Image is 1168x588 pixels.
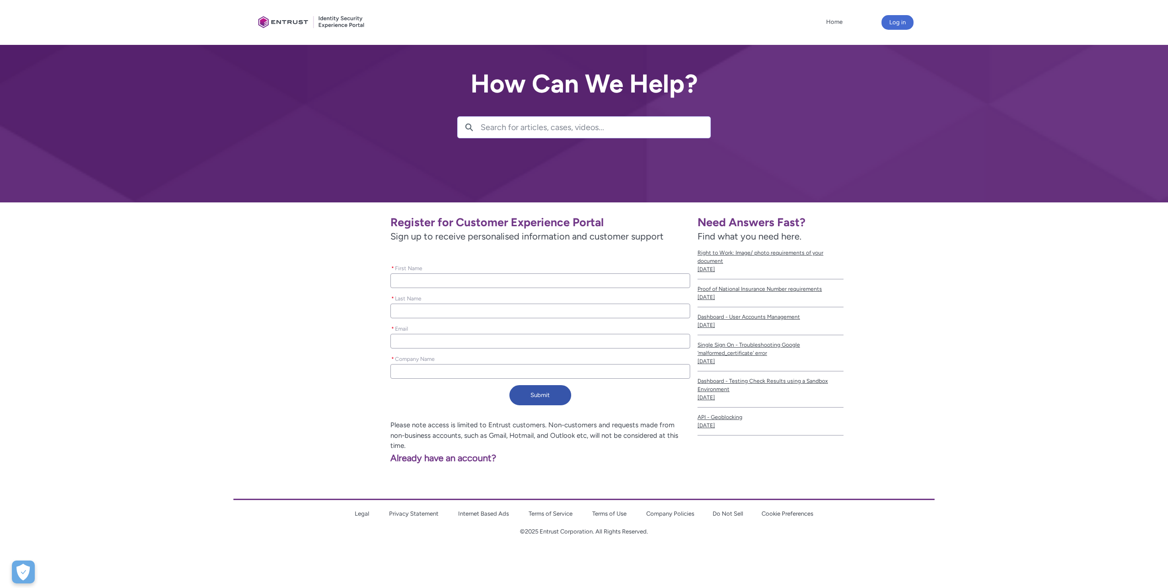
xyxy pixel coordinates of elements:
a: Do Not Sell [713,510,743,517]
a: Home [824,15,845,29]
h2: How Can We Help? [457,70,711,98]
abbr: required [391,265,394,272]
label: First Name [390,262,426,272]
a: Cookie Preferences [762,510,813,517]
span: API - Geoblocking [698,413,844,421]
p: ©2025 Entrust Corporation. All Rights Reserved. [233,527,934,536]
a: API - Geoblocking[DATE] [698,408,844,436]
a: Right to Work: Image/ photo requirements of your document[DATE] [698,243,844,279]
a: Single Sign On - Troubleshooting Google 'malformed_certificate' error[DATE] [698,335,844,371]
label: Last Name [390,293,425,303]
a: Legal [355,510,369,517]
lightning-formatted-date-time: [DATE] [698,294,715,300]
h1: Need Answers Fast? [698,215,844,229]
lightning-formatted-date-time: [DATE] [698,322,715,328]
span: Proof of National Insurance Number requirements [698,285,844,293]
lightning-formatted-date-time: [DATE] [698,266,715,272]
span: Single Sign On - Troubleshooting Google 'malformed_certificate' error [698,341,844,357]
button: Submit [509,385,571,405]
a: Dashboard - Testing Check Results using a Sandbox Environment[DATE] [698,371,844,408]
span: Right to Work: Image/ photo requirements of your document [698,249,844,265]
span: Sign up to receive personalised information and customer support [390,229,690,243]
h1: Register for Customer Experience Portal [390,215,690,229]
lightning-formatted-date-time: [DATE] [698,394,715,401]
div: Cookie Preferences [12,561,35,583]
input: Search for articles, cases, videos... [481,117,710,138]
abbr: required [391,295,394,302]
span: Find what you need here. [698,231,801,242]
abbr: required [391,356,394,362]
label: Email [390,323,412,333]
span: Dashboard - User Accounts Management [698,313,844,321]
span: Dashboard - Testing Check Results using a Sandbox Environment [698,377,844,393]
a: Internet Based Ads [458,510,509,517]
button: Log in [881,15,914,30]
a: Terms of Use [592,510,627,517]
a: Terms of Service [529,510,573,517]
label: Company Name [390,353,438,363]
a: Dashboard - User Accounts Management[DATE] [698,307,844,335]
a: Already have an account? [262,452,496,463]
button: Search [458,117,481,138]
abbr: required [391,326,394,332]
button: Open Preferences [12,561,35,583]
a: Privacy Statement [389,510,438,517]
p: Please note access is limited to Entrust customers. Non-customers and requests made from non-busi... [262,420,690,451]
a: Company Policies [646,510,694,517]
lightning-formatted-date-time: [DATE] [698,422,715,429]
a: Proof of National Insurance Number requirements[DATE] [698,279,844,307]
iframe: Qualified Messenger [1005,376,1168,588]
lightning-formatted-date-time: [DATE] [698,358,715,365]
